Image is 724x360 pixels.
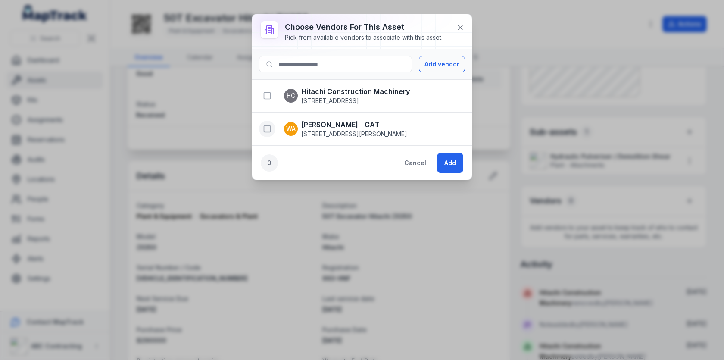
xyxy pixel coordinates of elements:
button: Add vendor [419,56,465,72]
strong: [PERSON_NAME] - CAT [301,119,407,130]
button: Cancel [397,153,434,173]
h3: Choose vendors for this asset [285,21,443,33]
span: [STREET_ADDRESS] [301,97,410,105]
strong: Hitachi Construction Machinery [301,86,410,97]
span: [STREET_ADDRESS][PERSON_NAME] [301,130,407,138]
button: Add [437,153,463,173]
span: HC [287,91,295,100]
div: Pick from available vendors to associate with this asset. [285,33,443,42]
span: WA [286,125,296,133]
div: 0 [261,154,278,172]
